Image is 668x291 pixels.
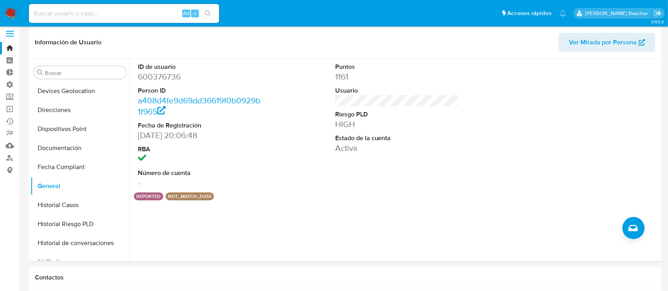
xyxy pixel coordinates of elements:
button: Documentación [31,139,130,158]
input: Buscar [45,69,123,76]
dd: Activa [335,143,459,154]
h1: Información de Usuario [35,38,101,46]
button: search-icon [200,8,216,19]
button: Fecha Compliant [31,158,130,177]
dd: 600376736 [138,71,261,82]
dt: Número de cuenta [138,169,261,177]
dt: Person ID [138,86,261,95]
button: Historial de conversaciones [31,234,130,253]
dd: - [138,177,261,188]
span: Ver Mirada por Persona [569,33,637,52]
button: Devices Geolocation [31,82,130,101]
dd: HIGH [335,119,459,130]
a: Notificaciones [559,10,566,17]
span: Accesos rápidos [507,9,552,17]
button: Dispositivos Point [31,120,130,139]
button: Historial Riesgo PLD [31,215,130,234]
dt: Riesgo PLD [335,110,459,119]
p: camila.tresguerres@mercadolibre.com [585,10,651,17]
button: Historial Casos [31,196,130,215]
dd: [DATE] 20:06:48 [138,130,261,141]
button: IV Challenges [31,253,130,272]
button: not_match_data [168,195,212,198]
dt: Puntos [335,63,459,71]
button: Direcciones [31,101,130,120]
dt: Estado de la cuenta [335,134,459,143]
button: Ver Mirada por Persona [559,33,655,52]
dt: Fecha de Registración [138,121,261,130]
h1: Contactos [35,274,655,281]
dt: ID de usuario [138,63,261,71]
input: Buscar usuario o caso... [29,8,219,19]
dd: 1161 [335,71,459,82]
button: Buscar [37,69,43,76]
span: Alt [183,10,189,17]
span: s [194,10,196,17]
a: a408d4fe9d69dd36619f0b0929b1f965 [138,95,260,117]
dt: Usuario [335,86,459,95]
a: Salir [654,9,662,17]
button: reported [136,195,161,198]
dt: RBA [138,145,261,154]
button: General [31,177,130,196]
